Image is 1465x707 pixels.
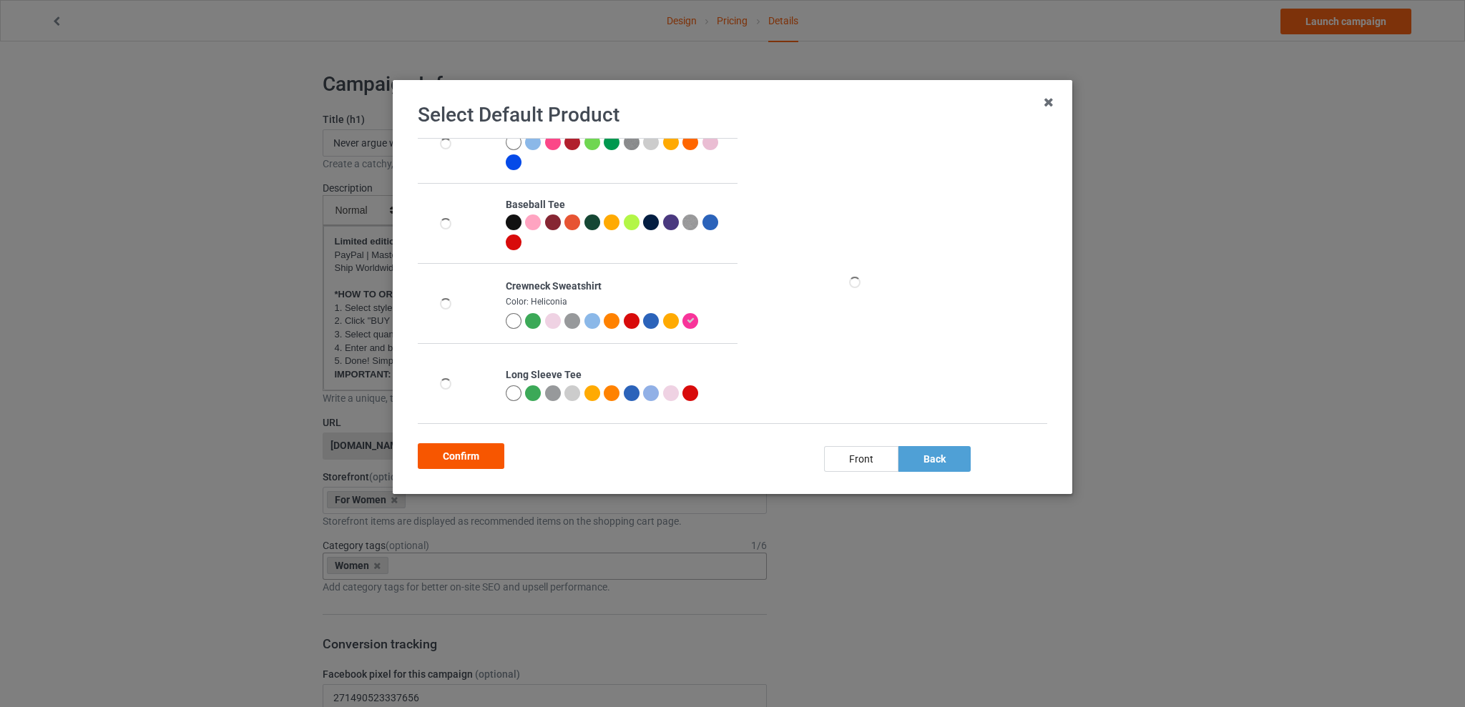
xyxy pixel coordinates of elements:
[506,280,730,294] div: Crewneck Sweatshirt
[624,134,640,150] img: heather_texture.png
[898,446,971,472] div: back
[506,296,730,308] div: Color: Heliconia
[418,102,1047,128] h1: Select Default Product
[506,368,730,382] div: Long Sleeve Tee
[682,214,698,230] img: heather_texture.png
[824,446,898,472] div: front
[418,443,504,469] div: Confirm
[506,198,730,212] div: Baseball Tee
